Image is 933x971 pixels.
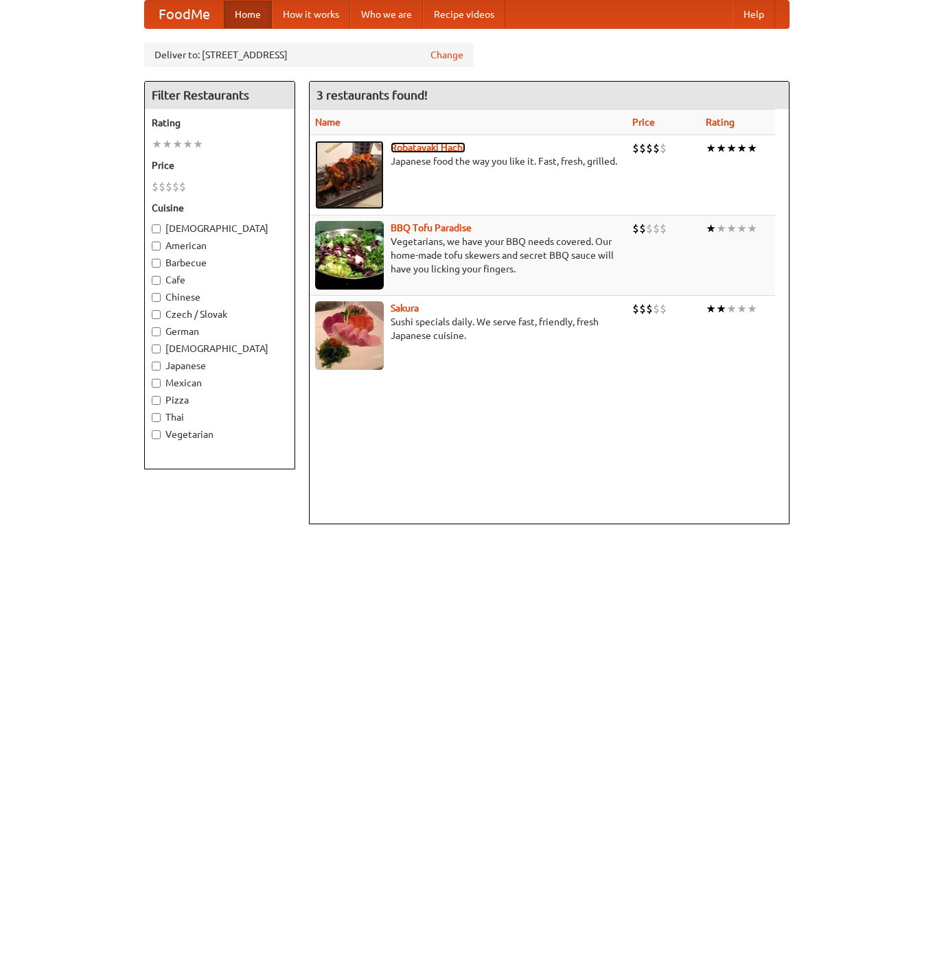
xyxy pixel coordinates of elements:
[152,224,161,233] input: [DEMOGRAPHIC_DATA]
[653,141,660,156] li: $
[183,137,193,152] li: ★
[152,362,161,371] input: Japanese
[653,301,660,316] li: $
[639,221,646,236] li: $
[315,235,621,276] p: Vegetarians, we have your BBQ needs covered. Our home-made tofu skewers and secret BBQ sauce will...
[315,154,621,168] p: Japanese food the way you like it. Fast, fresh, grilled.
[152,413,161,422] input: Thai
[716,221,726,236] li: ★
[152,359,288,373] label: Japanese
[716,141,726,156] li: ★
[145,82,295,109] h4: Filter Restaurants
[660,221,667,236] li: $
[152,242,161,250] input: American
[152,259,161,268] input: Barbecue
[391,303,419,314] a: Sakura
[172,179,179,194] li: $
[179,179,186,194] li: $
[726,221,737,236] li: ★
[747,141,757,156] li: ★
[152,179,159,194] li: $
[747,301,757,316] li: ★
[660,141,667,156] li: $
[152,307,288,321] label: Czech / Slovak
[737,221,747,236] li: ★
[152,396,161,405] input: Pizza
[152,325,288,338] label: German
[193,137,203,152] li: ★
[646,141,653,156] li: $
[152,116,288,130] h5: Rating
[152,342,288,355] label: [DEMOGRAPHIC_DATA]
[152,379,161,388] input: Mexican
[152,410,288,424] label: Thai
[747,221,757,236] li: ★
[152,327,161,336] input: German
[315,315,621,342] p: Sushi specials daily. We serve fast, friendly, fresh Japanese cuisine.
[716,301,726,316] li: ★
[152,310,161,319] input: Czech / Slovak
[646,221,653,236] li: $
[726,141,737,156] li: ★
[152,239,288,253] label: American
[632,221,639,236] li: $
[706,301,716,316] li: ★
[646,301,653,316] li: $
[632,301,639,316] li: $
[152,159,288,172] h5: Price
[172,137,183,152] li: ★
[224,1,272,28] a: Home
[423,1,505,28] a: Recipe videos
[152,376,288,390] label: Mexican
[315,221,384,290] img: tofuparadise.jpg
[152,290,288,304] label: Chinese
[152,273,288,287] label: Cafe
[152,201,288,215] h5: Cuisine
[430,48,463,62] a: Change
[632,117,655,128] a: Price
[152,393,288,407] label: Pizza
[145,1,224,28] a: FoodMe
[733,1,775,28] a: Help
[152,293,161,302] input: Chinese
[152,430,161,439] input: Vegetarian
[706,221,716,236] li: ★
[706,117,735,128] a: Rating
[152,344,161,353] input: [DEMOGRAPHIC_DATA]
[315,141,384,209] img: robatayaki.jpg
[162,137,172,152] li: ★
[152,256,288,270] label: Barbecue
[315,301,384,370] img: sakura.jpg
[152,428,288,441] label: Vegetarian
[726,301,737,316] li: ★
[315,117,341,128] a: Name
[706,141,716,156] li: ★
[144,43,474,67] div: Deliver to: [STREET_ADDRESS]
[316,89,428,102] ng-pluralize: 3 restaurants found!
[165,179,172,194] li: $
[639,141,646,156] li: $
[152,137,162,152] li: ★
[737,301,747,316] li: ★
[391,222,472,233] a: BBQ Tofu Paradise
[653,221,660,236] li: $
[391,142,465,153] a: Robatayaki Hachi
[272,1,350,28] a: How it works
[639,301,646,316] li: $
[152,222,288,235] label: [DEMOGRAPHIC_DATA]
[159,179,165,194] li: $
[632,141,639,156] li: $
[152,276,161,285] input: Cafe
[350,1,423,28] a: Who we are
[737,141,747,156] li: ★
[660,301,667,316] li: $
